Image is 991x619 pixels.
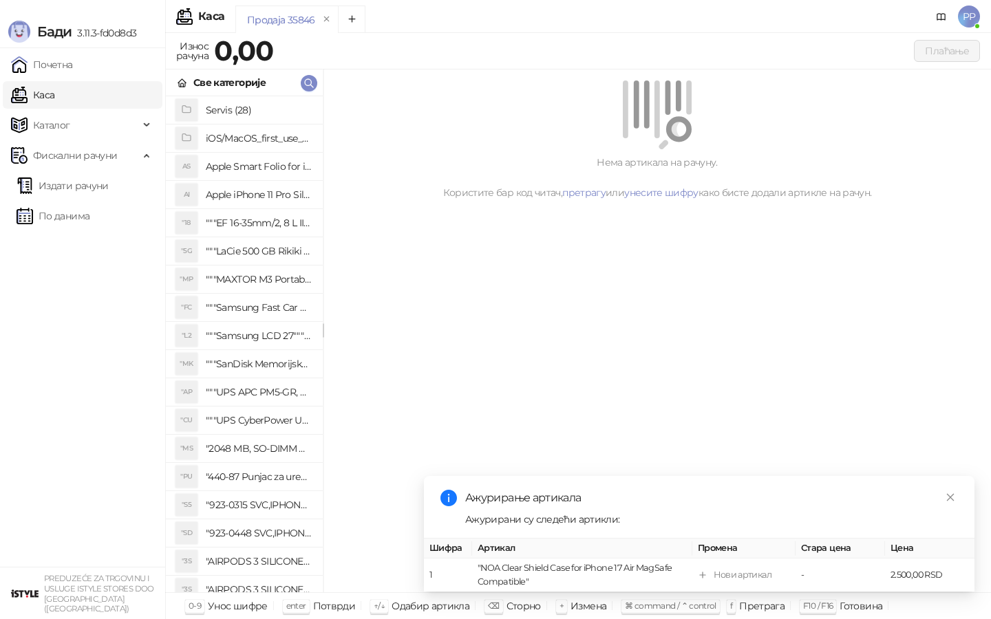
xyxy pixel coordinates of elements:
[206,268,312,290] h4: """MAXTOR M3 Portable 2TB 2.5"""" crni eksterni hard disk HX-M201TCB/GM"""
[943,490,958,505] a: Close
[8,21,30,43] img: Logo
[803,600,833,611] span: F10 / F16
[206,184,312,206] h4: Apple iPhone 11 Pro Silicone Case - Black
[206,494,312,516] h4: "923-0315 SVC,IPHONE 5/5S BATTERY REMOVAL TRAY Držač za iPhone sa kojim se otvara display
[507,597,541,615] div: Сторно
[208,597,268,615] div: Унос шифре
[206,409,312,431] h4: """UPS CyberPower UT650EG, 650VA/360W , line-int., s_uko, desktop"""
[193,75,266,90] div: Све категорије
[175,578,198,600] div: "3S
[189,600,201,611] span: 0-9
[247,12,315,28] div: Продаја 35846
[624,186,699,199] a: унесите шифру
[625,600,716,611] span: ⌘ command / ⌃ control
[562,186,606,199] a: претрагу
[424,558,472,592] td: 1
[206,296,312,318] h4: """Samsung Fast Car Charge Adapter, brzi auto punja_, boja crna"""
[17,202,89,230] a: По данима
[930,6,952,28] a: Документација
[739,597,785,615] div: Претрага
[33,142,117,169] span: Фискални рачуни
[175,409,198,431] div: "CU
[338,6,365,33] button: Add tab
[206,522,312,544] h4: "923-0448 SVC,IPHONE,TOURQUE DRIVER KIT .65KGF- CM Šrafciger "
[465,490,958,506] div: Ажурирање артикала
[198,11,224,22] div: Каса
[206,155,312,177] h4: Apple Smart Folio for iPad mini (A17 Pro) - Sage
[914,40,980,62] button: Плаћање
[11,81,54,109] a: Каса
[206,212,312,234] h4: """EF 16-35mm/2, 8 L III USM"""
[206,325,312,347] h4: """Samsung LCD 27"""" C27F390FHUXEN"""
[730,600,732,611] span: f
[175,325,198,347] div: "L2
[175,550,198,572] div: "3S
[560,600,564,611] span: +
[472,558,692,592] td: "NOA Clear Shield Case for iPhone 17 Air MagSafe Compatible"
[206,550,312,572] h4: "AIRPODS 3 SILICONE CASE BLACK"
[175,240,198,262] div: "5G
[44,574,154,613] small: PREDUZEĆE ZA TRGOVINU I USLUGE ISTYLE STORES DOO [GEOGRAPHIC_DATA] ([GEOGRAPHIC_DATA])
[175,381,198,403] div: "AP
[424,539,472,558] th: Шифра
[175,466,198,488] div: "PU
[33,111,70,139] span: Каталог
[958,6,980,28] span: PP
[175,437,198,459] div: "MS
[37,23,72,40] span: Бади
[286,600,306,611] span: enter
[472,539,692,558] th: Артикал
[318,14,336,25] button: remove
[175,494,198,516] div: "S5
[885,539,974,558] th: Цена
[206,127,312,149] h4: iOS/MacOS_first_use_assistance (4)
[206,437,312,459] h4: "2048 MB, SO-DIMM DDRII, 667 MHz, Napajanje 1,8 0,1 V, Latencija CL5"
[840,597,882,615] div: Готовина
[175,155,198,177] div: AS
[17,172,109,199] a: Издати рачуни
[571,597,606,615] div: Измена
[11,51,73,78] a: Почетна
[206,99,312,121] h4: Servis (28)
[885,558,974,592] td: 2.500,00 RSD
[796,558,885,592] td: -
[175,184,198,206] div: AI
[692,539,796,558] th: Промена
[175,296,198,318] div: "FC
[374,600,385,611] span: ↑/↓
[206,381,312,403] h4: """UPS APC PM5-GR, Essential Surge Arrest,5 utic_nica"""
[206,353,312,375] h4: """SanDisk Memorijska kartica 256GB microSDXC sa SD adapterom SDSQXA1-256G-GN6MA - Extreme PLUS, ...
[392,597,469,615] div: Одабир артикла
[206,466,312,488] h4: "440-87 Punjac za uredjaje sa micro USB portom 4/1, Stand."
[714,568,771,582] div: Нови артикал
[488,600,499,611] span: ⌫
[946,492,955,502] span: close
[340,155,974,200] div: Нема артикала на рачуну. Користите бар код читач, или како бисте додали артикле на рачун.
[440,490,457,506] span: info-circle
[175,353,198,375] div: "MK
[465,512,958,527] div: Ажурирани су следећи артикли:
[313,597,356,615] div: Потврди
[11,580,39,607] img: 64x64-companyLogo-77b92cf4-9946-4f36-9751-bf7bb5fd2c7d.png
[166,96,323,592] div: grid
[206,240,312,262] h4: """LaCie 500 GB Rikiki USB 3.0 / Ultra Compact & Resistant aluminum / USB 3.0 / 2.5"""""""
[175,212,198,234] div: "18
[206,578,312,600] h4: "AIRPODS 3 SILICONE CASE BLUE"
[175,522,198,544] div: "SD
[214,34,273,67] strong: 0,00
[173,37,211,65] div: Износ рачуна
[175,268,198,290] div: "MP
[72,27,136,39] span: 3.11.3-fd0d8d3
[796,539,885,558] th: Стара цена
